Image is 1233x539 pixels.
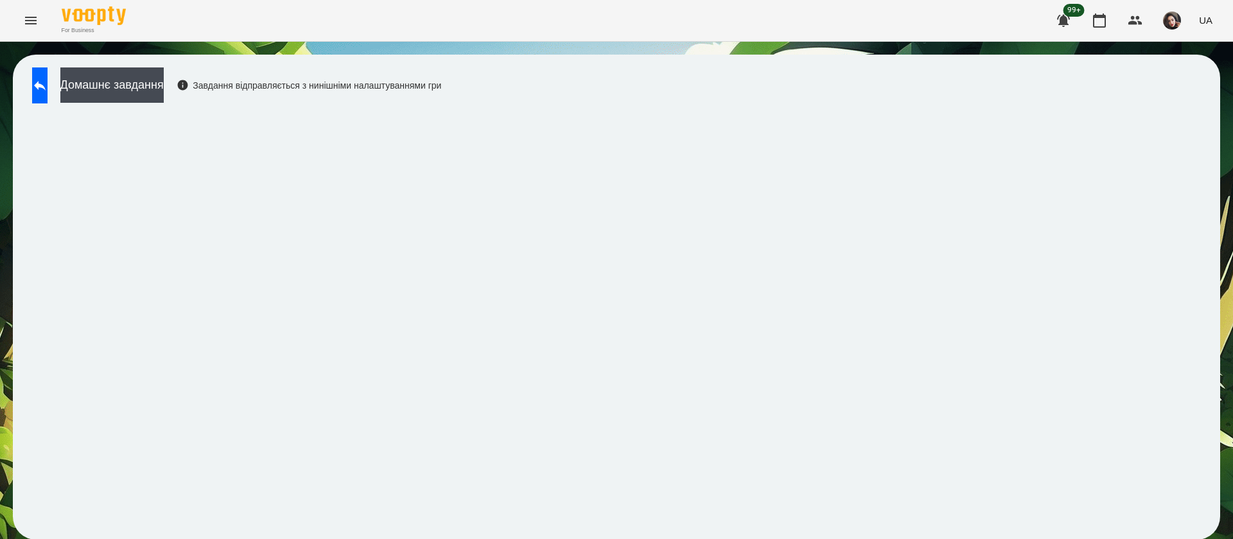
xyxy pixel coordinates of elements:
div: Завдання відправляється з нинішніми налаштуваннями гри [177,79,442,92]
span: UA [1199,13,1212,27]
img: Voopty Logo [62,6,126,25]
button: UA [1194,8,1218,32]
span: For Business [62,26,126,35]
button: Домашнє завдання [60,67,164,103]
button: Menu [15,5,46,36]
span: 99+ [1063,4,1085,17]
img: 415cf204168fa55e927162f296ff3726.jpg [1163,12,1181,30]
